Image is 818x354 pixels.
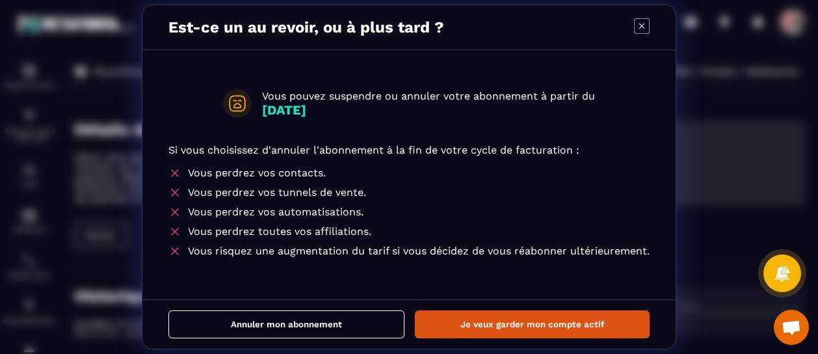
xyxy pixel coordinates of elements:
div: Vous perdrez vos tunnels de vente. [168,186,650,199]
div: Vous perdrez vos automatisations. [168,206,650,219]
p: Si vous choisissez d'annuler l'abonnement à la fin de votre cycle de facturation : [168,144,650,156]
button: Je veux garder mon compte actif [415,310,650,338]
div: Vous perdrez vos contacts. [168,167,650,180]
button: Annuler mon abonnement [168,310,404,338]
a: Ouvrir le chat [774,310,809,345]
p: Vous pouvez suspendre ou annuler votre abonnement à partir du [262,90,595,102]
strong: [DATE] [262,102,306,118]
div: Vous perdrez toutes vos affiliations. [168,225,650,238]
p: Est-ce un au revoir, ou à plus tard ? [168,18,444,36]
div: Vous risquez une augmentation du tarif si vous décidez de vous réabonner ultérieurement. [168,245,650,258]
